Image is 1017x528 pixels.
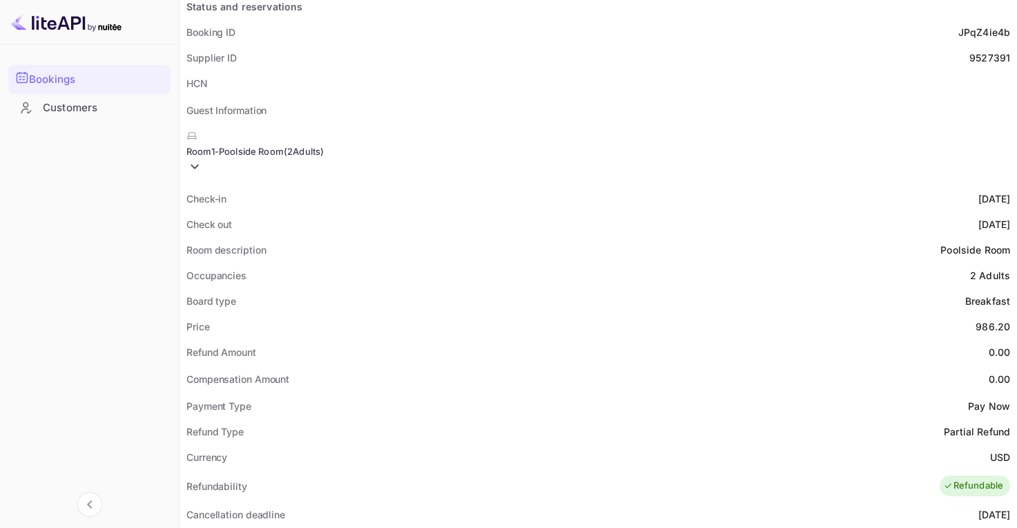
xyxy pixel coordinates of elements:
ya-tr-span: Payment Type [186,400,251,412]
ya-tr-span: Check out [186,218,232,230]
div: 0.00 [988,345,1010,359]
a: Bookings [8,65,171,93]
ya-tr-span: Supplier ID [186,52,237,64]
ya-tr-span: Poolside Room [940,244,1010,256]
ya-tr-span: Adults [293,146,320,157]
ya-tr-span: Status and reservations [186,1,302,12]
ya-tr-span: Compensation Amount [186,373,289,385]
ya-tr-span: Board type [186,295,236,307]
ya-tr-span: Guest Information [186,104,267,116]
ya-tr-span: Check-in [186,193,226,205]
ya-tr-span: JPqZ4ie4b [958,26,1010,38]
div: Bookings [8,65,171,94]
ya-tr-span: Refundability [186,480,247,492]
ya-tr-span: Breakfast [965,295,1010,307]
ya-tr-span: Refundable [953,479,1004,493]
ya-tr-span: Refund Amount [186,346,256,358]
button: Collapse navigation [77,492,102,517]
ya-tr-span: USD [990,451,1010,463]
ya-tr-span: Price [186,321,210,332]
div: Room1-Poolside Room(2Adults) [186,129,371,180]
ya-tr-span: Pay Now [968,400,1010,412]
ya-tr-span: 2 Adults [970,270,1010,281]
div: 9527391 [969,50,1010,65]
ya-tr-span: Occupancies [186,270,246,281]
img: LiteAPI logo [11,11,122,33]
div: 0.00 [988,372,1010,386]
div: [DATE] [978,507,1010,522]
ya-tr-span: Bookings [29,72,75,88]
ya-tr-span: Booking ID [186,26,235,38]
ya-tr-span: Cancellation deadline [186,509,285,520]
ya-tr-span: 2 [287,146,293,157]
div: Customers [8,95,171,122]
div: [DATE] [978,191,1010,206]
ya-tr-span: Partial Refund [944,426,1010,437]
ya-tr-span: Poolside Room [219,146,284,157]
ya-tr-span: 1 [211,146,215,157]
ya-tr-span: - [215,146,219,157]
ya-tr-span: Room [186,146,211,157]
ya-tr-span: ) [320,146,324,157]
ya-tr-span: Currency [186,451,227,463]
a: Customers [8,95,171,120]
ya-tr-span: Customers [43,100,97,116]
ya-tr-span: ( [284,146,287,157]
div: [DATE] [978,217,1010,232]
div: 986.20 [976,319,1010,334]
ya-tr-span: Room description [186,244,266,256]
ya-tr-span: HCN [186,77,208,89]
ya-tr-span: Refund Type [186,426,244,437]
